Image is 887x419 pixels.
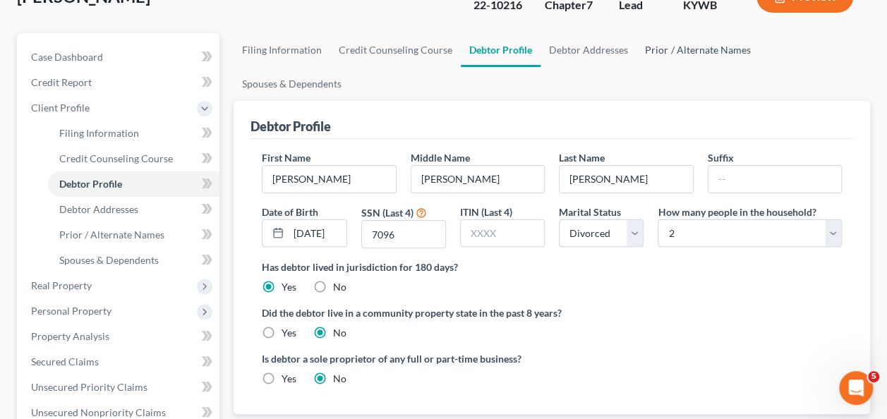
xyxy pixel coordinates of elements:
[31,330,109,342] span: Property Analysis
[411,166,544,193] input: M.I
[262,351,545,366] label: Is debtor a sole proprietor of any full or part-time business?
[868,371,879,382] span: 5
[20,349,219,375] a: Secured Claims
[59,127,139,139] span: Filing Information
[31,102,90,114] span: Client Profile
[59,152,173,164] span: Credit Counseling Course
[361,205,414,220] label: SSN (Last 4)
[48,197,219,222] a: Debtor Addresses
[234,67,350,101] a: Spouses & Dependents
[541,33,636,67] a: Debtor Addresses
[333,372,346,386] label: No
[262,305,842,320] label: Did the debtor live in a community property state in the past 8 years?
[839,371,873,405] iframe: Intercom live chat
[330,33,461,67] a: Credit Counseling Course
[263,166,395,193] input: --
[48,222,219,248] a: Prior / Alternate Names
[20,324,219,349] a: Property Analysis
[262,205,318,219] label: Date of Birth
[31,381,147,393] span: Unsecured Priority Claims
[31,305,111,317] span: Personal Property
[461,33,541,67] a: Debtor Profile
[20,375,219,400] a: Unsecured Priority Claims
[59,203,138,215] span: Debtor Addresses
[262,260,842,274] label: Has debtor lived in jurisdiction for 180 days?
[559,205,621,219] label: Marital Status
[636,33,759,67] a: Prior / Alternate Names
[48,248,219,273] a: Spouses & Dependents
[59,178,122,190] span: Debtor Profile
[31,279,92,291] span: Real Property
[708,166,841,193] input: --
[333,280,346,294] label: No
[460,205,512,219] label: ITIN (Last 4)
[20,70,219,95] a: Credit Report
[559,150,605,165] label: Last Name
[31,356,99,368] span: Secured Claims
[59,254,159,266] span: Spouses & Dependents
[48,146,219,171] a: Credit Counseling Course
[289,220,346,247] input: MM/DD/YYYY
[59,229,164,241] span: Prior / Alternate Names
[282,326,296,340] label: Yes
[708,150,734,165] label: Suffix
[282,280,296,294] label: Yes
[251,118,331,135] div: Debtor Profile
[31,76,92,88] span: Credit Report
[234,33,330,67] a: Filing Information
[411,150,470,165] label: Middle Name
[31,51,103,63] span: Case Dashboard
[362,221,445,248] input: XXXX
[262,150,310,165] label: First Name
[48,121,219,146] a: Filing Information
[560,166,692,193] input: --
[48,171,219,197] a: Debtor Profile
[461,220,544,247] input: XXXX
[658,205,816,219] label: How many people in the household?
[20,44,219,70] a: Case Dashboard
[333,326,346,340] label: No
[282,372,296,386] label: Yes
[31,406,166,418] span: Unsecured Nonpriority Claims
